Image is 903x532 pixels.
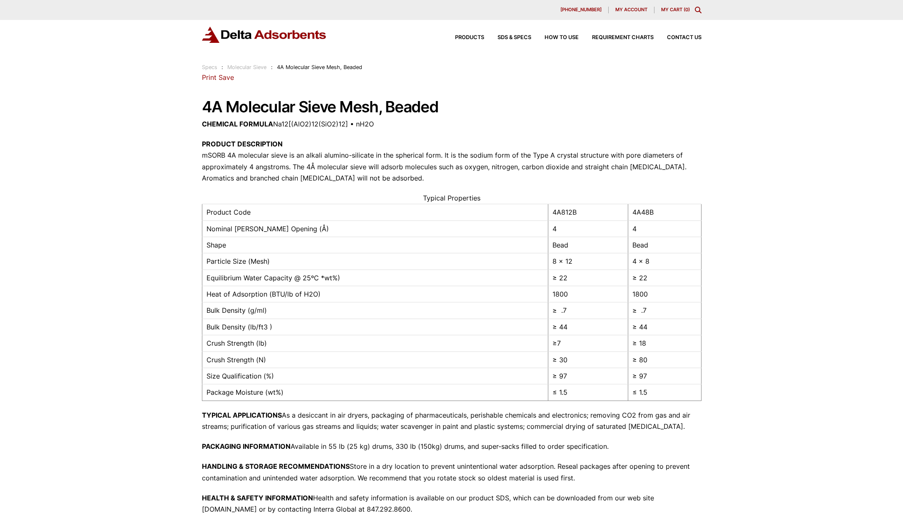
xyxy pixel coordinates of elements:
[202,139,702,184] p: mSORB 4A molecular sieve is an alkali alumino-silicate in the spherical form. It is the sodium fo...
[202,253,548,270] td: Particle Size (Mesh)
[628,384,701,401] td: ≤ 1.5
[548,270,628,286] td: ≥ 22
[227,64,266,70] a: Molecular Sieve
[548,319,628,335] td: ≥ 44
[628,204,701,220] td: 4A48B
[271,64,273,70] span: :
[202,64,217,70] a: Specs
[219,73,234,82] a: Save
[628,302,701,319] td: ≥ .7
[685,7,688,12] span: 0
[277,64,362,70] span: 4A Molecular Sieve Mesh, Beaded
[202,411,282,419] strong: TYPICAL APPLICATIONS
[202,441,702,452] p: Available in 55 lb (25 kg) drums, 330 lb (150kg) drums, and super-sacks filled to order specifica...
[628,286,701,302] td: 1800
[202,335,548,351] td: Crush Strength (lb)
[498,35,531,40] span: SDS & SPECS
[548,351,628,368] td: ≥ 30
[628,253,701,270] td: 4 x 8
[654,35,702,40] a: Contact Us
[202,120,273,128] strong: CHEMICAL FORMULA
[202,237,548,253] td: Shape
[628,368,701,384] td: ≥ 97
[667,35,702,40] span: Contact Us
[202,462,350,470] strong: HANDLING & STORAGE RECOMMENDATIONS
[548,253,628,270] td: 8 x 12
[628,351,701,368] td: ≥ 80
[548,286,628,302] td: 1800
[628,237,701,253] td: Bead
[695,7,702,13] div: Toggle Modal Content
[202,140,283,148] strong: PRODUCT DESCRIPTION
[202,384,548,401] td: Package Moisture (wt%)
[615,7,647,12] span: My account
[609,7,654,13] a: My account
[221,64,223,70] span: :
[548,237,628,253] td: Bead
[484,35,531,40] a: SDS & SPECS
[202,302,548,319] td: Bulk Density (g/ml)
[202,494,313,502] strong: HEALTH & SAFETY INFORMATION
[202,204,548,220] td: Product Code
[548,384,628,401] td: ≤ 1.5
[202,410,702,432] p: As a desiccant in air dryers, packaging of pharmaceuticals, perishable chemicals and electronics;...
[202,492,702,515] p: Health and safety information is available on our product SDS, which can be downloaded from our w...
[202,73,216,82] a: Print
[628,319,701,335] td: ≥ 44
[455,35,484,40] span: Products
[202,442,291,450] strong: PACKAGING INFORMATION
[628,270,701,286] td: ≥ 22
[202,286,548,302] td: Heat of Adsorption (BTU/lb of H2O)
[202,220,548,237] td: Nominal [PERSON_NAME] Opening (Å)
[628,220,701,237] td: 4
[560,7,602,12] span: [PHONE_NUMBER]
[202,27,327,43] img: Delta Adsorbents
[202,368,548,384] td: Size Qualification (%)
[548,204,628,220] td: 4A812B
[554,7,609,13] a: [PHONE_NUMBER]
[202,119,702,130] p: Na12[(AlO2)12(SiO2)12] • nH2O
[531,35,579,40] a: How to Use
[202,461,702,483] p: Store in a dry location to prevent unintentional water adsorption. Reseal packages after opening ...
[202,319,548,335] td: Bulk Density (lb/ft3 )
[545,35,579,40] span: How to Use
[661,7,690,12] a: My Cart (0)
[202,270,548,286] td: Equilibrium Water Capacity @ 25ºC *wt%)
[628,335,701,351] td: ≥ 18
[548,302,628,319] td: ≥ .7
[202,99,702,116] h1: 4A Molecular Sieve Mesh, Beaded
[548,368,628,384] td: ≥ 97
[548,335,628,351] td: ≥7
[579,35,654,40] a: Requirement Charts
[202,351,548,368] td: Crush Strength (N)
[548,220,628,237] td: 4
[442,35,484,40] a: Products
[592,35,654,40] span: Requirement Charts
[202,193,702,204] caption: Typical Properties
